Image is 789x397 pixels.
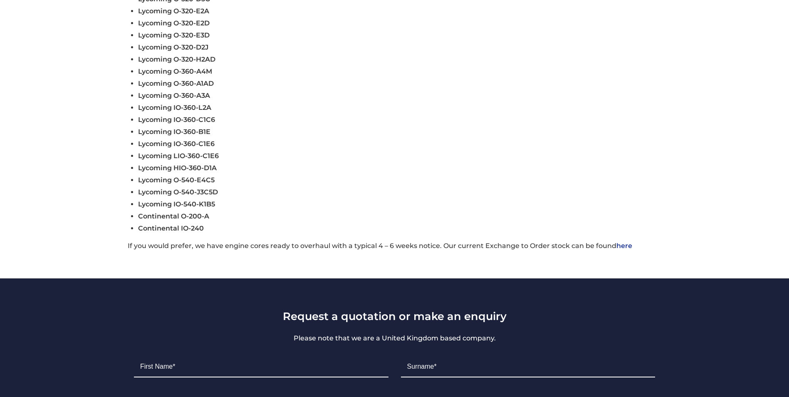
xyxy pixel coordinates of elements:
[138,31,210,39] span: Lycoming O-320-E3D
[138,67,212,75] span: Lycoming O-360-A4M
[138,152,219,160] span: Lycoming LIO-360-C1E6
[138,188,218,196] span: Lycoming O-540-J3C5D
[128,241,661,251] p: If you would prefer, we have engine cores ready to overhaul with a typical 4 – 6 weeks notice. Ou...
[138,176,215,184] span: Lycoming O-540-E4C5
[401,357,655,377] input: Surname*
[134,357,388,377] input: First Name*
[138,79,214,87] span: Lycoming O-360-A1AD
[138,200,215,208] span: Lycoming IO-540-K1B5
[128,310,661,323] h3: Request a quotation or make an enquiry
[138,7,209,15] span: Lycoming O-320-E2A
[138,128,210,136] span: Lycoming IO-360-B1E
[138,164,217,172] span: Lycoming HIO-360-D1A
[138,116,215,124] span: Lycoming IO-360-C1C6
[138,224,204,232] span: Continental IO-240
[128,333,661,343] p: Please note that we are a United Kingdom based company.
[616,242,632,250] a: here
[138,92,210,99] span: Lycoming O-360-A3A
[138,43,208,51] span: Lycoming O-320-D2J
[138,104,211,112] span: Lycoming IO-360-L2A
[138,55,215,63] span: Lycoming O-320-H2AD
[138,212,209,220] span: Continental O-200-A
[138,19,210,27] span: Lycoming O-320-E2D
[138,140,215,148] span: Lycoming IO-360-C1E6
